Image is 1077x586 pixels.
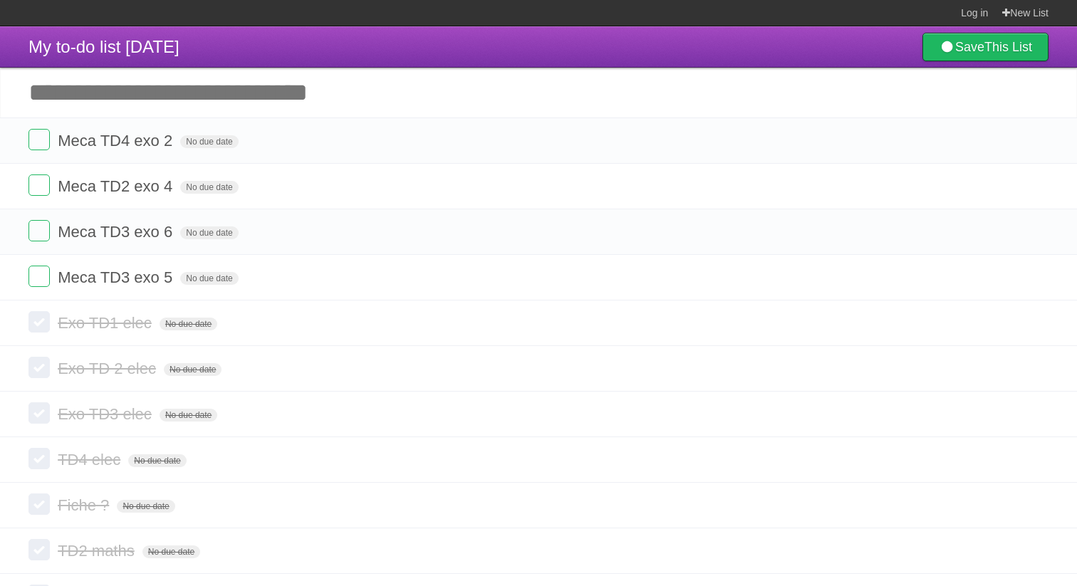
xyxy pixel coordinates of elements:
span: Meca TD2 exo 4 [58,177,176,195]
span: No due date [142,545,200,558]
span: My to-do list [DATE] [28,37,179,56]
span: No due date [117,500,175,513]
span: No due date [180,272,238,285]
span: Exo TD3 elec [58,405,155,423]
b: This List [984,40,1032,54]
span: No due date [180,181,238,194]
span: Meca TD3 exo 6 [58,223,176,241]
span: No due date [128,454,186,467]
a: SaveThis List [922,33,1049,61]
span: No due date [180,226,238,239]
span: No due date [164,363,222,376]
span: No due date [180,135,238,148]
span: Exo TD 2 elec [58,360,160,377]
span: No due date [160,318,217,330]
label: Done [28,266,50,287]
label: Done [28,448,50,469]
label: Done [28,493,50,515]
span: Exo TD1 elec [58,314,155,332]
label: Done [28,174,50,196]
label: Done [28,539,50,560]
label: Done [28,220,50,241]
label: Done [28,129,50,150]
label: Done [28,402,50,424]
span: Meca TD3 exo 5 [58,268,176,286]
label: Done [28,357,50,378]
span: Fiche ? [58,496,113,514]
label: Done [28,311,50,333]
span: TD4 elec [58,451,124,469]
span: Meca TD4 exo 2 [58,132,176,150]
span: No due date [160,409,217,422]
span: TD2 maths [58,542,138,560]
